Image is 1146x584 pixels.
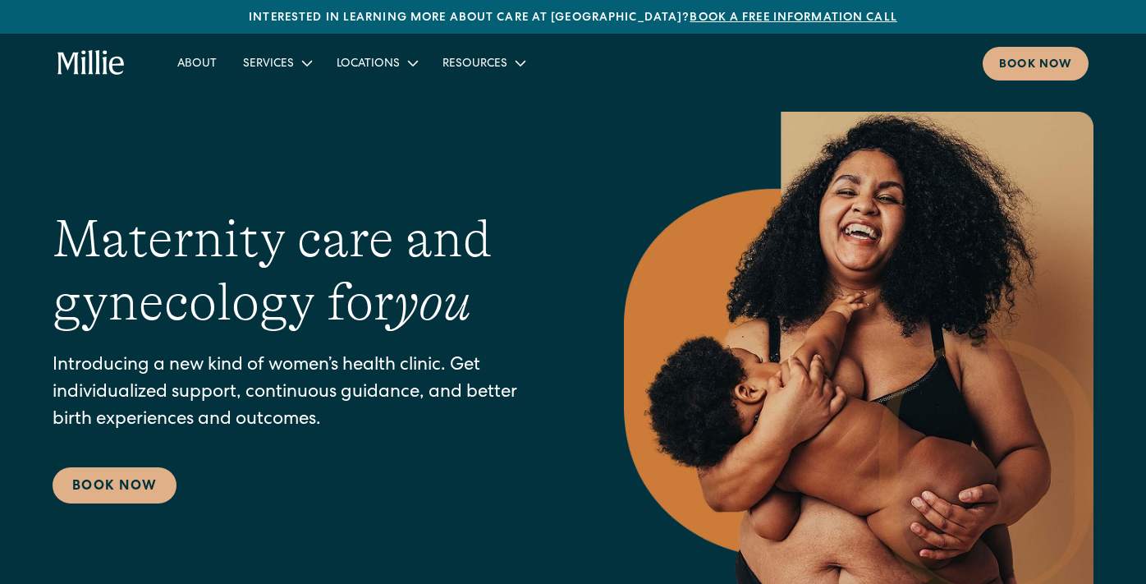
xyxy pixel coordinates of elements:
[243,56,294,73] div: Services
[57,50,125,76] a: home
[429,49,537,76] div: Resources
[394,273,471,332] em: you
[999,57,1072,74] div: Book now
[53,208,558,334] h1: Maternity care and gynecology for
[323,49,429,76] div: Locations
[230,49,323,76] div: Services
[442,56,507,73] div: Resources
[690,12,896,24] a: Book a free information call
[983,47,1089,80] a: Book now
[164,49,230,76] a: About
[337,56,400,73] div: Locations
[53,467,176,504] a: Book Now
[53,353,558,435] p: Introducing a new kind of women’s health clinic. Get individualized support, continuous guidance,...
